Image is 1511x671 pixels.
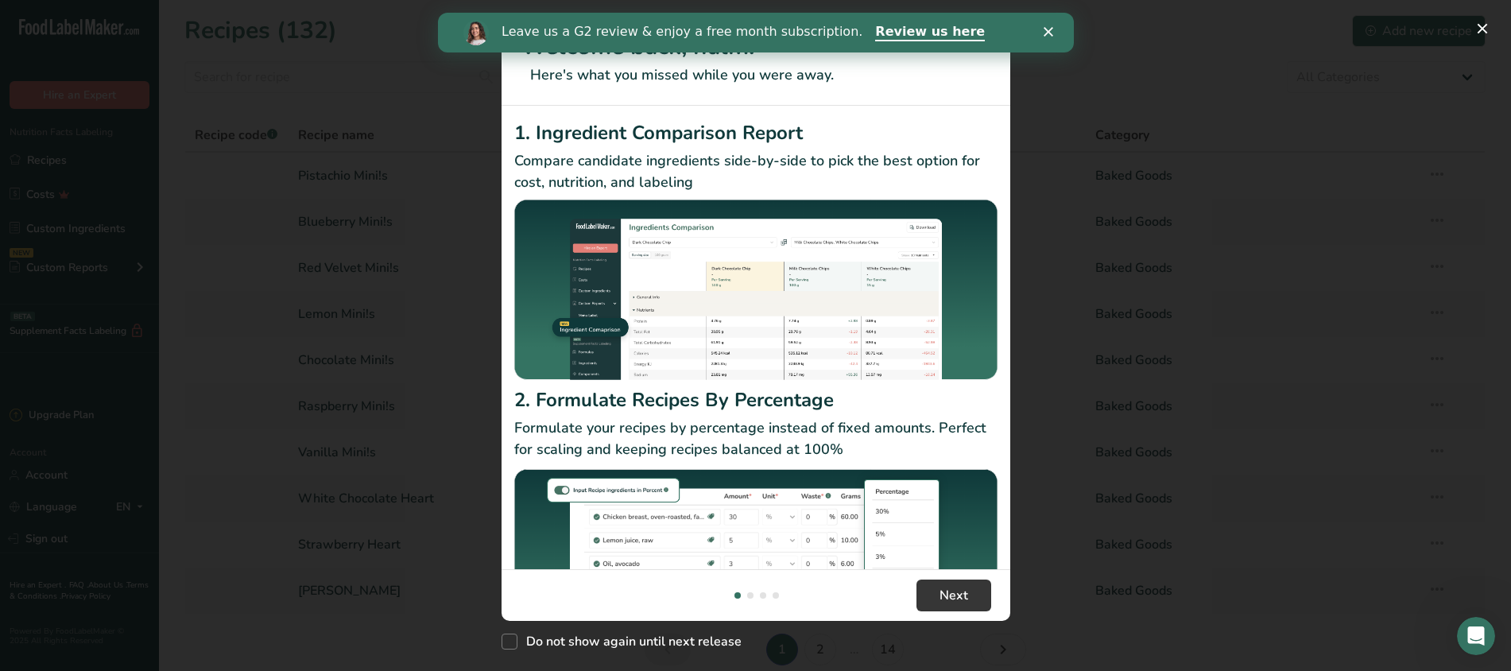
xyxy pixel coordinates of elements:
[514,200,998,380] img: Ingredient Comparison Report
[438,13,1074,52] iframe: Intercom live chat banner
[514,467,998,658] img: Formulate Recipes By Percentage
[514,150,998,193] p: Compare candidate ingredients side-by-side to pick the best option for cost, nutrition, and labeling
[521,64,991,86] p: Here's what you missed while you were away.
[916,580,991,611] button: Next
[1457,617,1495,655] iframe: Intercom live chat
[514,118,998,147] h2: 1. Ingredient Comparison Report
[606,14,622,24] div: Close
[517,634,742,650] span: Do not show again until next release
[514,386,998,414] h2: 2. Formulate Recipes By Percentage
[940,586,968,605] span: Next
[514,417,998,460] p: Formulate your recipes by percentage instead of fixed amounts. Perfect for scaling and keeping re...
